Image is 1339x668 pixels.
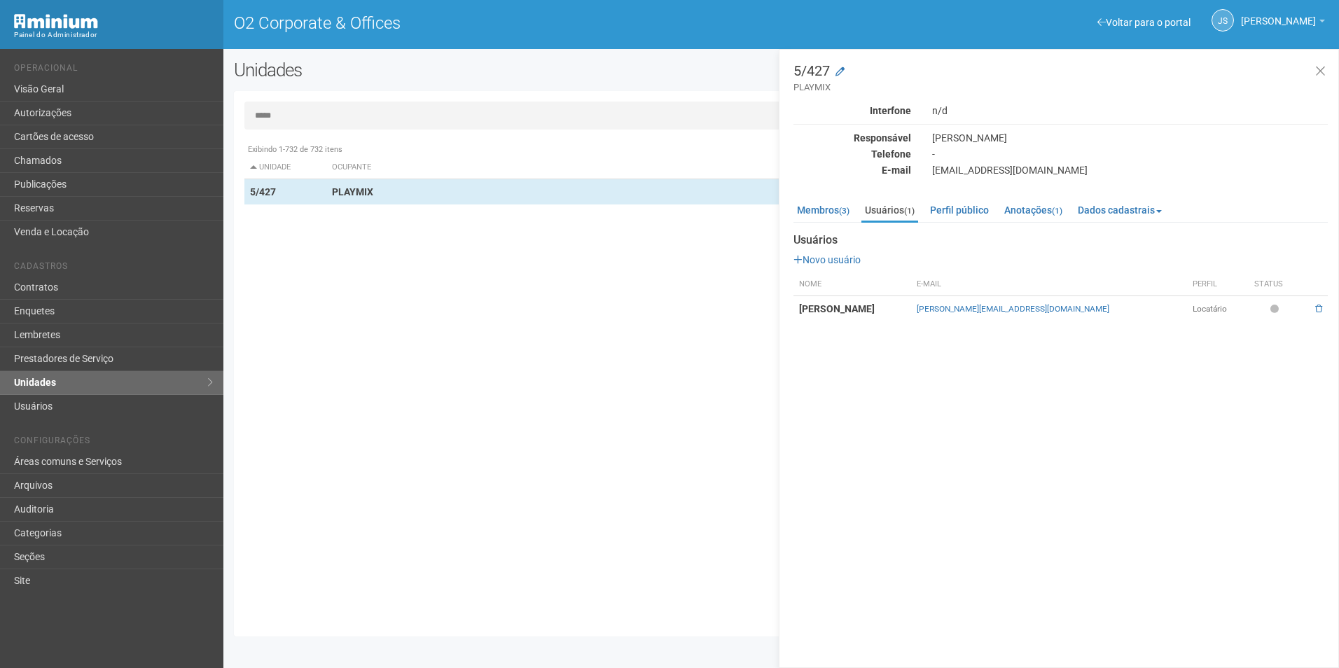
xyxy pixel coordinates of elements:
a: Voltar para o portal [1097,17,1191,28]
th: Nome [793,273,911,296]
img: Minium [14,14,98,29]
strong: [PERSON_NAME] [799,303,875,314]
a: Membros(3) [793,200,853,221]
th: Perfil [1187,273,1249,296]
a: [PERSON_NAME] [1241,18,1325,29]
div: - [922,148,1338,160]
strong: Usuários [793,234,1328,246]
th: Status [1249,273,1303,296]
span: Jeferson Souza [1241,2,1316,27]
th: Ocupante: activate to sort column ascending [326,156,824,179]
a: Modificar a unidade [835,65,845,79]
div: Interfone [783,104,922,117]
a: Dados cadastrais [1074,200,1165,221]
h3: 5/427 [793,64,1328,94]
li: Cadastros [14,261,213,276]
span: Pendente [1270,303,1282,315]
th: E-mail [911,273,1187,296]
h1: O2 Corporate & Offices [234,14,771,32]
li: Operacional [14,63,213,78]
a: Novo usuário [793,254,861,265]
div: [PERSON_NAME] [922,132,1338,144]
div: Painel do Administrador [14,29,213,41]
div: n/d [922,104,1338,117]
li: Configurações [14,436,213,450]
th: Unidade: activate to sort column descending [244,156,326,179]
a: Anotações(1) [1001,200,1066,221]
a: Usuários(1) [861,200,918,223]
strong: PLAYMIX [332,186,373,197]
h2: Unidades [234,60,678,81]
a: JS [1212,9,1234,32]
td: Locatário [1187,296,1249,322]
small: PLAYMIX [793,81,1328,94]
a: [PERSON_NAME][EMAIL_ADDRESS][DOMAIN_NAME] [917,304,1109,314]
small: (3) [839,206,849,216]
strong: 5/427 [250,186,276,197]
div: E-mail [783,164,922,176]
div: Responsável [783,132,922,144]
div: Telefone [783,148,922,160]
small: (1) [904,206,915,216]
div: Exibindo 1-732 de 732 itens [244,144,1318,156]
small: (1) [1052,206,1062,216]
a: Perfil público [927,200,992,221]
div: [EMAIL_ADDRESS][DOMAIN_NAME] [922,164,1338,176]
